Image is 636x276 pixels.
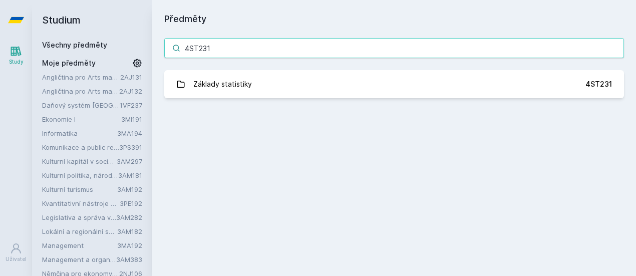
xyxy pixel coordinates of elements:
input: Název nebo ident předmětu… [164,38,624,58]
div: 4ST231 [585,79,612,89]
a: Daňový systém [GEOGRAPHIC_DATA] [42,100,120,110]
a: 3PS391 [119,143,142,151]
a: Angličtina pro Arts management 2 (B2) [42,86,119,96]
span: Moje předměty [42,58,96,68]
div: Základy statistiky [193,74,252,94]
a: Kulturní politika, národní, regionální a místní kultura [42,170,118,180]
a: 3MA192 [117,241,142,249]
a: Všechny předměty [42,41,107,49]
a: Lokální a regionální sociologie - sociologie kultury [42,226,117,236]
a: Informatika [42,128,117,138]
a: 2AJ132 [119,87,142,95]
a: Kulturní turismus [42,184,117,194]
a: Uživatel [2,237,30,268]
a: Study [2,40,30,71]
a: Kvantitativní nástroje pro Arts Management [42,198,120,208]
a: 3AM383 [116,255,142,263]
a: 3AM297 [117,157,142,165]
div: Study [9,58,24,66]
a: Legislativa a správa v oblasti kultury a památkové péče [42,212,116,222]
a: 1VF237 [120,101,142,109]
a: 3MI191 [121,115,142,123]
a: 3AM181 [118,171,142,179]
a: Komunikace a public relations [42,142,119,152]
a: Management [42,240,117,250]
a: Základy statistiky 4ST231 [164,70,624,98]
a: 3AM192 [117,185,142,193]
a: Kulturní kapitál v socioekonomickém rozvoji [42,156,117,166]
a: 3AM282 [116,213,142,221]
div: Uživatel [6,255,27,263]
a: Management a organizace v oblasti výkonného umění [42,254,116,264]
h1: Předměty [164,12,624,26]
a: 3AM182 [117,227,142,235]
a: 2AJ131 [120,73,142,81]
a: Ekonomie I [42,114,121,124]
a: 3MA194 [117,129,142,137]
a: 3PE192 [120,199,142,207]
a: Angličtina pro Arts management 1 (B2) [42,72,120,82]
